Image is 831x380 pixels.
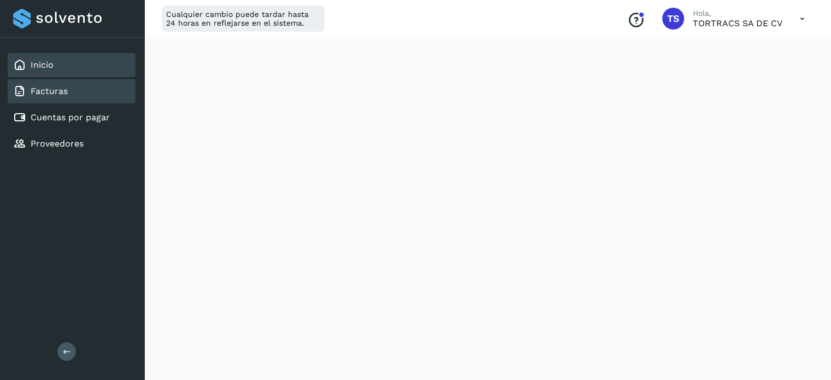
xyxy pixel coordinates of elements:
[31,138,84,149] a: Proveedores
[31,112,110,122] a: Cuentas por pagar
[693,18,782,28] p: TORTRACS SA DE CV
[8,106,135,130] div: Cuentas por pagar
[8,79,135,103] div: Facturas
[31,60,54,70] a: Inicio
[162,5,325,32] div: Cualquier cambio puede tardar hasta 24 horas en reflejarse en el sistema.
[31,86,68,96] a: Facturas
[693,9,782,18] p: Hola,
[8,132,135,156] div: Proveedores
[8,53,135,77] div: Inicio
